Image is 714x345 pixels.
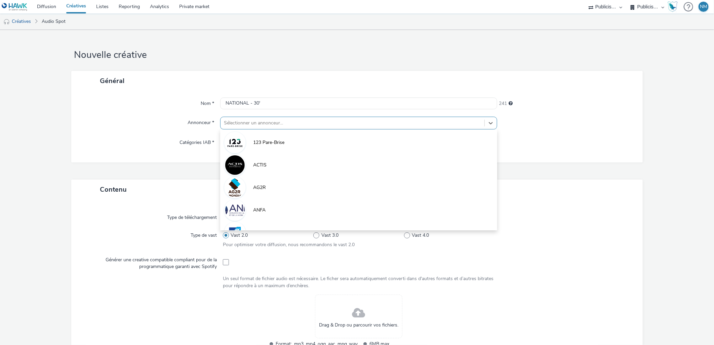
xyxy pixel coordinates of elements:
[668,1,678,12] img: Hawk Academy
[38,13,69,30] a: Audio Spot
[3,18,10,25] img: audio
[225,133,245,152] img: 123 Pare-Brise
[509,100,513,107] div: 255 caractères maximum
[253,184,266,191] span: AG2R
[225,223,245,242] img: Banque Populaire
[177,137,217,146] label: Catégories IAB *
[100,76,124,85] span: Général
[2,3,28,11] img: undefined Logo
[412,232,429,239] span: Vast 4.0
[83,254,219,270] label: Générer une creative compatible compliant pour de la programmatique garanti avec Spotify
[164,212,220,221] label: Type de téléchargement
[253,139,284,146] span: 123 Pare-Brise
[188,229,220,239] label: Type de vast
[225,178,245,197] img: AG2R
[319,322,398,329] span: Drag & Drop ou parcourir vos fichiers.
[223,275,495,289] div: Un seul format de fichier audio est nécessaire. Le ficher sera automatiquement converti dans d'au...
[225,155,245,175] img: ACTIS
[185,117,217,126] label: Annonceur *
[700,2,707,12] div: NM
[225,200,245,220] img: ANFA
[223,241,355,248] span: Pour optimiser votre diffusion, nous recommandons le vast 2.0
[253,229,290,236] span: Banque Populaire
[100,185,127,194] span: Contenu
[198,98,217,107] label: Nom *
[71,49,642,62] h1: Nouvelle créative
[668,1,680,12] a: Hawk Academy
[253,162,267,168] span: ACTIS
[321,232,339,239] span: Vast 3.0
[220,98,498,109] input: Nom
[499,100,507,107] span: 241
[253,207,266,214] span: ANFA
[231,232,248,239] span: Vast 2.0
